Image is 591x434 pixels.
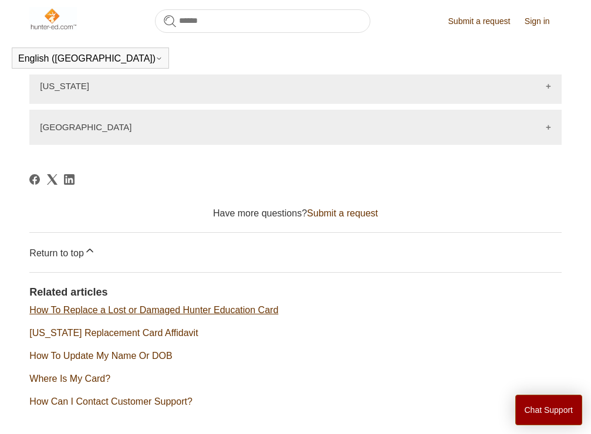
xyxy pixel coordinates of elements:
[515,395,583,425] button: Chat Support
[29,174,40,185] a: Facebook
[40,122,131,132] p: [GEOGRAPHIC_DATA]
[40,81,89,91] p: [US_STATE]
[29,305,278,315] a: How To Replace a Lost or Damaged Hunter Education Card
[64,174,75,185] svg: Share this page on LinkedIn
[29,328,198,338] a: [US_STATE] Replacement Card Affidavit
[29,233,561,272] a: Return to top
[29,396,192,406] a: How Can I Contact Customer Support?
[29,206,561,221] div: Have more questions?
[29,7,77,30] img: Hunter-Ed Help Center home page
[155,9,370,33] input: Search
[18,53,163,64] button: English ([GEOGRAPHIC_DATA])
[29,284,561,300] h2: Related articles
[448,15,522,28] a: Submit a request
[47,174,58,185] svg: Share this page on X Corp
[47,174,58,185] a: X Corp
[64,174,75,185] a: LinkedIn
[29,351,172,361] a: How To Update My Name Or DOB
[29,374,110,384] a: Where Is My Card?
[307,208,378,218] a: Submit a request
[29,174,40,185] svg: Share this page on Facebook
[525,15,562,28] a: Sign in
